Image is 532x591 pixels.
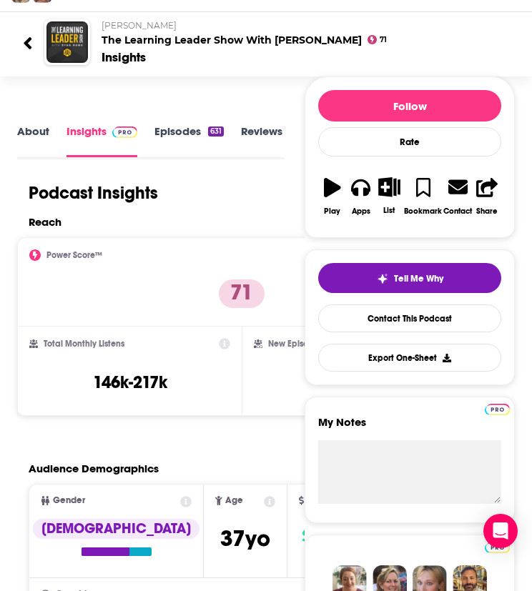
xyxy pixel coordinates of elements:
img: tell me why sparkle [377,273,388,284]
a: About [17,124,49,157]
h1: Podcast Insights [29,182,158,204]
a: InsightsPodchaser Pro [66,124,137,157]
span: Gender [53,496,85,505]
button: Export One-Sheet [318,344,501,372]
span: 71 [380,37,387,43]
h2: Audience Demographics [29,462,159,475]
h2: Reach [29,215,61,229]
div: Bookmark [404,207,442,216]
span: Age [225,496,243,505]
a: Episodes631 [154,124,224,157]
button: Bookmark [403,168,443,224]
div: Rate [318,127,501,157]
img: Podchaser Pro [112,126,137,138]
a: Reviews [241,124,282,157]
a: Contact This Podcast [318,304,501,332]
div: List [383,206,395,215]
div: Play [324,207,340,216]
span: $ [302,525,312,547]
div: Apps [352,207,370,216]
div: Share [476,207,498,216]
span: Tell Me Why [394,273,443,284]
h2: The Learning Leader Show With [PERSON_NAME] [102,20,509,46]
h2: Total Monthly Listens [44,339,124,349]
button: Apps [347,168,375,224]
button: Share [473,168,501,224]
img: Podchaser Pro [485,404,510,415]
h2: New Episode Listens [268,339,347,349]
span: 37 yo [220,525,270,552]
div: 631 [208,126,224,136]
button: Play [318,168,347,224]
button: tell me why sparkleTell Me Why [318,263,501,293]
a: Contact [443,168,473,224]
div: Insights [102,49,146,65]
span: [PERSON_NAME] [102,20,177,31]
div: Open Intercom Messenger [483,514,518,548]
button: Follow [318,90,501,121]
label: My Notes [318,415,501,440]
div: Contact [443,206,472,216]
div: [DEMOGRAPHIC_DATA] [33,519,199,539]
h2: Power Score™ [46,250,102,260]
a: Pro website [485,402,510,415]
h3: 146k-217k [93,372,167,393]
button: List [375,168,404,224]
img: The Learning Leader Show With Ryan Hawk [46,21,88,63]
p: 71 [219,279,265,308]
